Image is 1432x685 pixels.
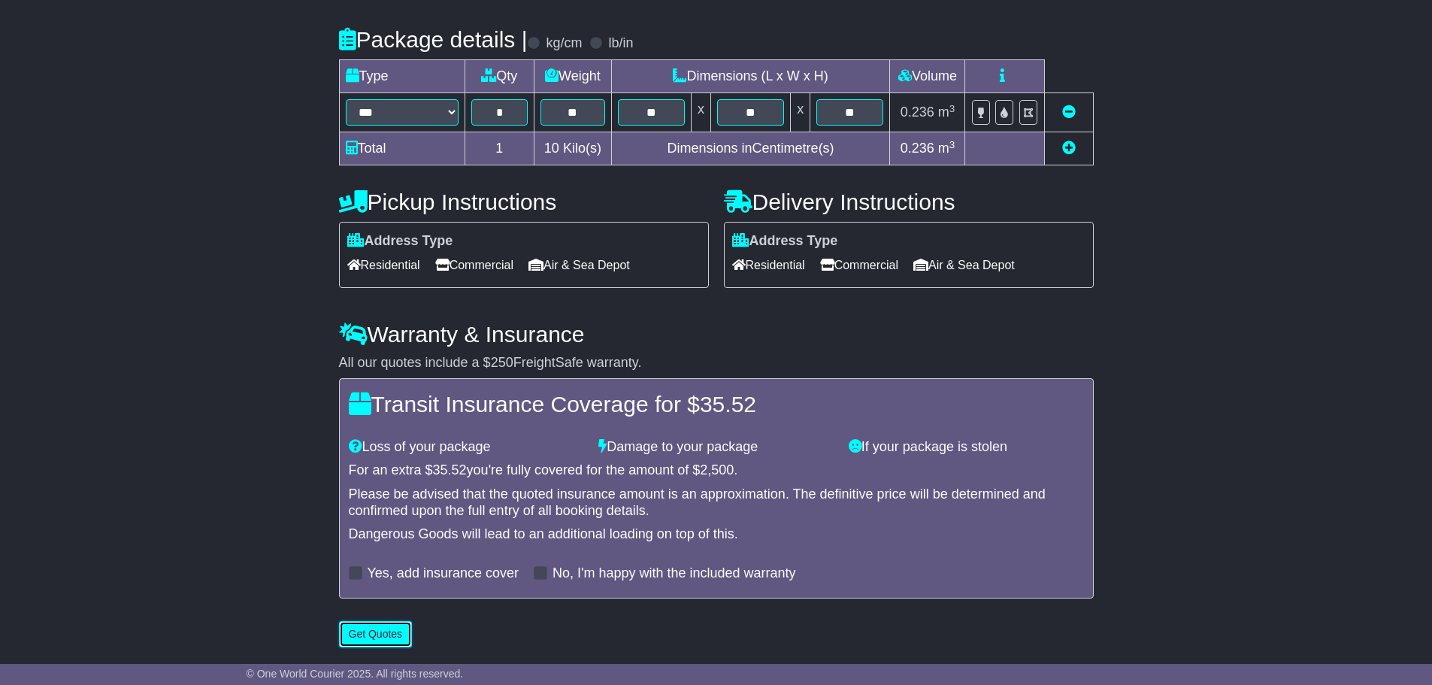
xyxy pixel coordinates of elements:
td: Kilo(s) [534,132,612,165]
span: © One World Courier 2025. All rights reserved. [247,668,464,680]
td: Total [339,132,465,165]
label: No, I'm happy with the included warranty [553,565,796,582]
span: Commercial [435,253,513,277]
span: 2,500 [700,462,734,477]
span: Commercial [820,253,898,277]
span: Air & Sea Depot [528,253,630,277]
span: 10 [544,141,559,156]
td: x [691,93,710,132]
span: 0.236 [901,141,934,156]
span: 35.52 [700,392,756,417]
sup: 3 [949,103,955,114]
sup: 3 [949,139,955,150]
td: Type [339,60,465,93]
span: 250 [491,355,513,370]
td: 1 [465,132,534,165]
div: Loss of your package [341,439,592,456]
td: Dimensions in Centimetre(s) [611,132,890,165]
div: Dangerous Goods will lead to an additional loading on top of this. [349,526,1084,543]
h4: Package details | [339,27,528,52]
h4: Delivery Instructions [724,189,1094,214]
td: x [791,93,810,132]
label: Yes, add insurance cover [368,565,519,582]
a: Add new item [1062,141,1076,156]
div: All our quotes include a $ FreightSafe warranty. [339,355,1094,371]
h4: Pickup Instructions [339,189,709,214]
div: For an extra $ you're fully covered for the amount of $ . [349,462,1084,479]
td: Volume [890,60,965,93]
td: Qty [465,60,534,93]
span: 0.236 [901,105,934,120]
span: Residential [347,253,420,277]
span: Air & Sea Depot [913,253,1015,277]
button: Get Quotes [339,621,413,647]
span: 35.52 [433,462,467,477]
td: Weight [534,60,612,93]
label: Address Type [732,233,838,250]
div: If your package is stolen [841,439,1091,456]
div: Damage to your package [591,439,841,456]
span: m [938,105,955,120]
a: Remove this item [1062,105,1076,120]
div: Please be advised that the quoted insurance amount is an approximation. The definitive price will... [349,486,1084,519]
span: m [938,141,955,156]
h4: Transit Insurance Coverage for $ [349,392,1084,417]
label: Address Type [347,233,453,250]
td: Dimensions (L x W x H) [611,60,890,93]
span: Residential [732,253,805,277]
label: kg/cm [546,35,582,52]
h4: Warranty & Insurance [339,322,1094,347]
label: lb/in [608,35,633,52]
